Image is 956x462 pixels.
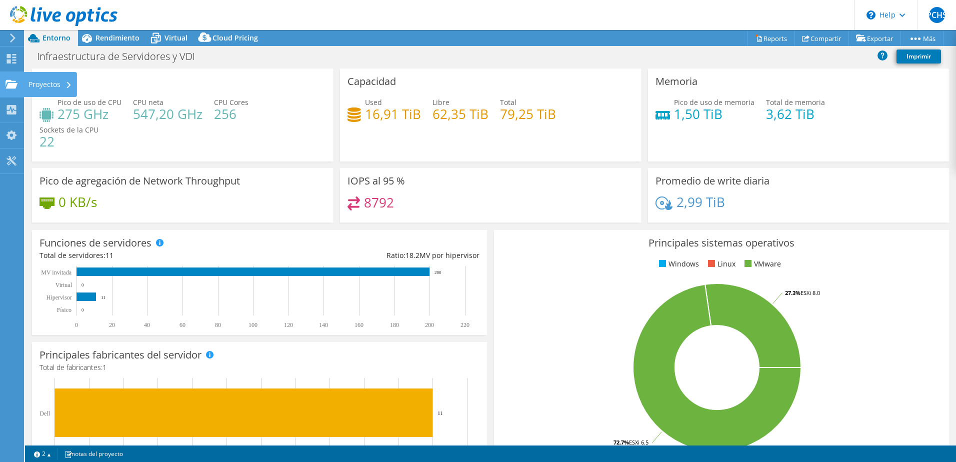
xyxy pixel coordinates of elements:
h4: 547,20 GHz [133,108,202,119]
text: Dell [39,410,50,417]
span: Pico de uso de memoria [674,97,754,107]
div: Total de servidores: [39,250,259,261]
text: 11 [437,410,443,416]
text: 120 [284,321,293,328]
text: 200 [434,270,441,275]
div: Ratio: MV por hipervisor [259,250,479,261]
text: 0 [81,282,84,287]
text: 180 [390,321,399,328]
text: 40 [144,321,150,328]
h4: 256 [214,108,248,119]
span: Libre [432,97,449,107]
span: 11 [105,250,113,260]
text: 100 [248,321,257,328]
h3: Promedio de write diaria [655,175,769,186]
h3: Principales fabricantes del servidor [39,349,201,360]
h4: 79,25 TiB [500,108,556,119]
span: PCHS [929,7,945,23]
text: Hipervisor [46,294,72,301]
tspan: Físico [57,306,71,313]
span: Cloud Pricing [212,33,258,42]
h4: 275 GHz [57,108,121,119]
li: Windows [656,258,699,269]
h3: Capacidad [347,76,396,87]
li: Linux [705,258,735,269]
text: 0 [81,307,84,312]
svg: \n [866,10,875,19]
text: 20 [109,321,115,328]
h4: 16,91 TiB [365,108,421,119]
span: CPU neta [133,97,163,107]
tspan: 72.7% [613,438,629,446]
tspan: 27.3% [785,289,800,296]
span: Used [365,97,382,107]
span: Total [500,97,516,107]
text: 0 [75,321,78,328]
text: 140 [319,321,328,328]
h4: 22 [39,136,98,147]
span: 18.2 [405,250,419,260]
h3: Funciones de servidores [39,237,151,248]
span: Total de memoria [766,97,825,107]
h4: Total de fabricantes: [39,362,479,373]
span: Entorno [42,33,70,42]
a: Reports [747,30,795,46]
tspan: ESXi 8.0 [800,289,820,296]
text: 11 [101,295,105,300]
text: MV invitada [41,269,71,276]
span: CPU Cores [214,97,248,107]
h4: 3,62 TiB [766,108,825,119]
text: 80 [215,321,221,328]
h4: 1,50 TiB [674,108,754,119]
tspan: ESXi 6.5 [629,438,648,446]
span: Sockets de la CPU [39,125,98,134]
text: 160 [354,321,363,328]
li: VMware [742,258,781,269]
text: Virtual [55,281,72,288]
text: 60 [179,321,185,328]
h4: 2,99 TiB [676,196,725,207]
span: Pico de uso de CPU [57,97,121,107]
h1: Infraestructura de Servidores y VDI [32,51,210,62]
span: Virtual [164,33,187,42]
h3: Principales sistemas operativos [501,237,941,248]
a: Imprimir [896,49,941,63]
h3: Memoria [655,76,697,87]
h3: Pico de agregación de Network Throughput [39,175,240,186]
a: notas del proyecto [57,447,130,460]
a: Más [900,30,943,46]
text: 220 [460,321,469,328]
div: Proyectos [23,72,77,97]
h4: 8792 [364,197,394,208]
a: 2 [27,447,58,460]
span: Rendimiento [95,33,139,42]
span: 1 [102,362,106,372]
text: 200 [425,321,434,328]
a: Compartir [794,30,849,46]
a: Exportar [848,30,901,46]
h4: 0 KB/s [58,196,97,207]
h4: 62,35 TiB [432,108,488,119]
h3: IOPS al 95 % [347,175,405,186]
